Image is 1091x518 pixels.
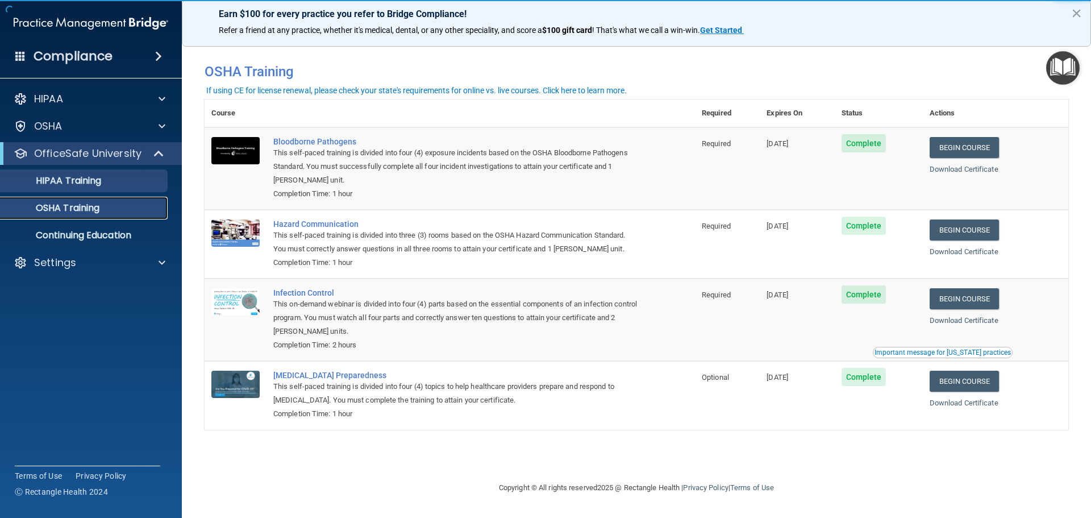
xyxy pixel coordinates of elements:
p: OSHA [34,119,63,133]
a: Download Certificate [930,399,998,407]
span: [DATE] [767,139,788,148]
th: Expires On [760,100,834,127]
div: This self-paced training is divided into four (4) topics to help healthcare providers prepare and... [273,380,638,407]
a: Infection Control [273,288,638,297]
span: Required [702,139,731,148]
p: OSHA Training [7,202,99,214]
span: ! That's what we call a win-win. [592,26,700,35]
span: Complete [842,217,886,235]
a: Download Certificate [930,165,998,173]
span: Ⓒ Rectangle Health 2024 [15,486,108,498]
p: Earn $100 for every practice you refer to Bridge Compliance! [219,9,1054,19]
th: Required [695,100,760,127]
span: Complete [842,285,886,304]
a: HIPAA [14,92,165,106]
div: Completion Time: 1 hour [273,256,638,270]
strong: Get Started [700,26,742,35]
p: Settings [34,256,76,270]
p: HIPAA [34,92,63,106]
th: Actions [923,100,1068,127]
a: Privacy Policy [683,483,728,492]
div: Completion Time: 2 hours [273,338,638,352]
span: Required [702,222,731,230]
div: Important message for [US_STATE] practices [875,349,1011,356]
p: HIPAA Training [7,175,101,187]
a: Bloodborne Pathogens [273,137,638,146]
div: If using CE for license renewal, please check your state's requirements for online vs. live cours... [206,86,627,94]
span: Complete [842,134,886,152]
a: Begin Course [930,371,999,392]
div: Completion Time: 1 hour [273,407,638,421]
div: This on-demand webinar is divided into four (4) parts based on the essential components of an inf... [273,297,638,338]
span: Complete [842,368,886,386]
a: OfficeSafe University [14,147,165,160]
div: This self-paced training is divided into four (4) exposure incidents based on the OSHA Bloodborne... [273,146,638,187]
img: PMB logo [14,12,168,35]
span: Required [702,291,731,299]
button: If using CE for license renewal, please check your state's requirements for online vs. live cours... [205,85,628,96]
th: Status [835,100,923,127]
a: Privacy Policy [76,470,127,482]
a: Begin Course [930,137,999,158]
span: [DATE] [767,222,788,230]
p: Continuing Education [7,230,163,241]
button: Close [1071,4,1082,22]
div: Completion Time: 1 hour [273,187,638,201]
a: Download Certificate [930,316,998,325]
a: Settings [14,256,165,270]
a: Begin Course [930,288,999,309]
a: Terms of Use [730,483,774,492]
button: Open Resource Center [1046,51,1080,85]
a: Hazard Communication [273,219,638,229]
a: Begin Course [930,219,999,241]
p: OfficeSafe University [34,147,141,160]
button: Read this if you are a dental practitioner in the state of CA [873,347,1013,358]
h4: OSHA Training [205,64,1068,80]
span: Optional [702,373,729,382]
a: Terms of Use [15,470,62,482]
th: Course [205,100,266,127]
span: [DATE] [767,291,788,299]
div: Copyright © All rights reserved 2025 @ Rectangle Health | | [429,470,844,506]
div: This self-paced training is divided into three (3) rooms based on the OSHA Hazard Communication S... [273,229,638,256]
h4: Compliance [34,48,113,64]
a: Get Started [700,26,744,35]
span: Refer a friend at any practice, whether it's medical, dental, or any other speciality, and score a [219,26,542,35]
a: Download Certificate [930,247,998,256]
a: [MEDICAL_DATA] Preparedness [273,371,638,380]
span: [DATE] [767,373,788,382]
a: OSHA [14,119,165,133]
strong: $100 gift card [542,26,592,35]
